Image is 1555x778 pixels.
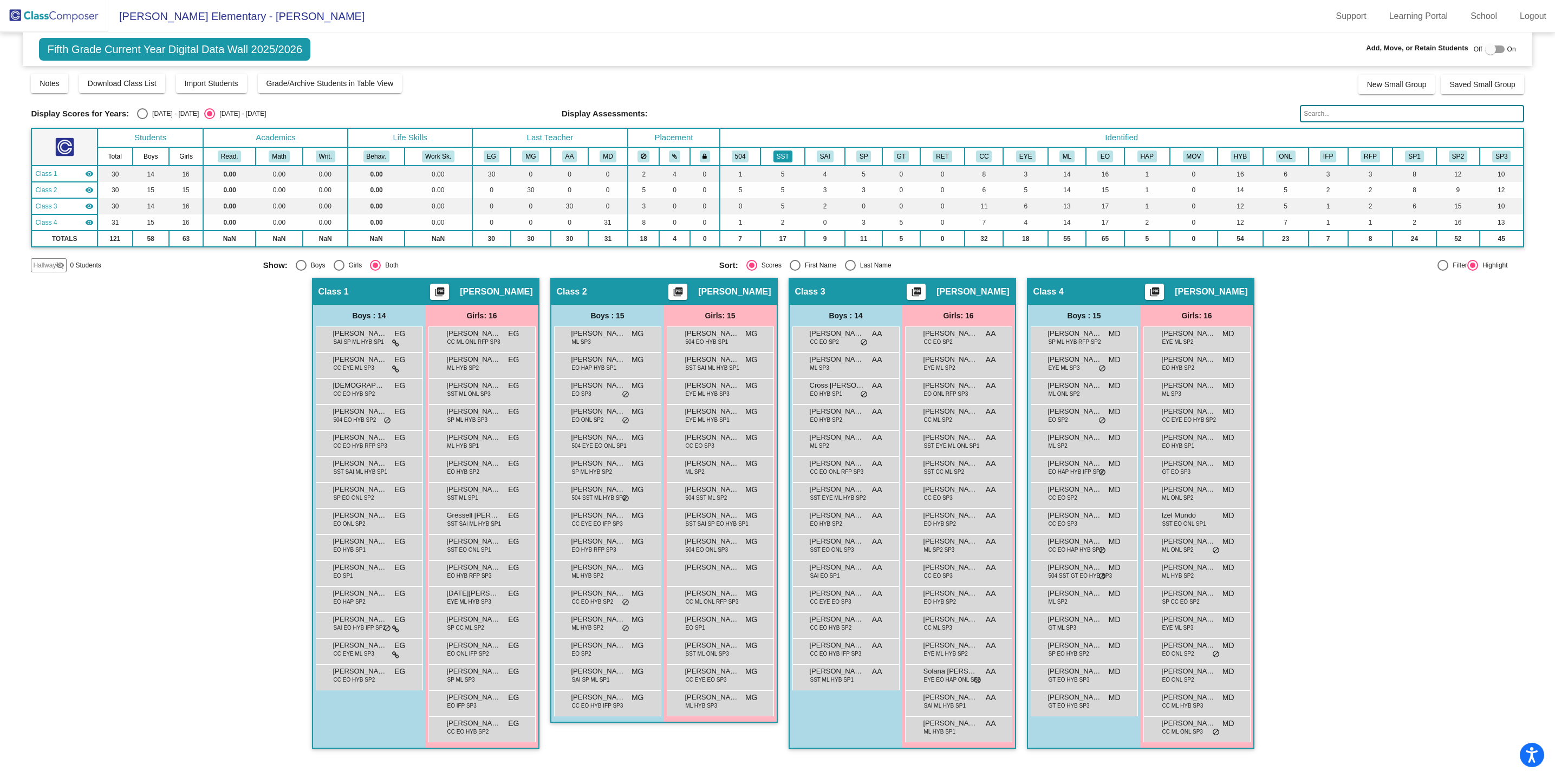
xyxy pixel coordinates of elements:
[1462,8,1506,25] a: School
[348,128,472,147] th: Life Skills
[1448,260,1467,270] div: Filter
[1263,166,1309,182] td: 6
[511,147,551,166] th: Margaret Gallardo
[659,182,690,198] td: 0
[97,214,133,231] td: 31
[760,231,804,247] td: 17
[628,147,659,166] th: Keep away students
[882,166,920,182] td: 0
[97,166,133,182] td: 30
[672,286,685,302] mat-icon: picture_as_pdf
[1124,214,1170,231] td: 2
[1348,198,1393,214] td: 2
[1148,286,1161,302] mat-icon: picture_as_pdf
[1309,166,1348,182] td: 3
[85,202,94,211] mat-icon: visibility
[965,198,1003,214] td: 11
[805,231,845,247] td: 9
[894,151,909,162] button: GT
[551,214,588,231] td: 0
[1145,284,1164,300] button: Print Students Details
[203,128,348,147] th: Academics
[97,231,133,247] td: 121
[1218,147,1263,166] th: Hybrid
[551,182,588,198] td: 0
[920,166,965,182] td: 0
[628,214,659,231] td: 8
[1086,182,1124,198] td: 15
[472,214,511,231] td: 0
[97,147,133,166] th: Total
[588,166,628,182] td: 0
[659,166,690,182] td: 4
[31,109,129,119] span: Display Scores for Years:
[381,260,399,270] div: Both
[1086,214,1124,231] td: 17
[269,151,289,162] button: Math
[1478,260,1508,270] div: Highlight
[1309,182,1348,198] td: 2
[1358,75,1435,94] button: New Small Group
[1436,198,1480,214] td: 15
[31,231,97,247] td: TOTALS
[344,260,362,270] div: Girls
[757,260,782,270] div: Scores
[258,74,402,93] button: Grade/Archive Students in Table View
[965,214,1003,231] td: 7
[1086,147,1124,166] th: English Only, IFEP, LFEP
[720,198,761,214] td: 0
[215,109,266,119] div: [DATE] - [DATE]
[1263,231,1309,247] td: 23
[405,214,472,231] td: 0.00
[805,198,845,214] td: 2
[668,284,687,300] button: Print Students Details
[933,151,952,162] button: RET
[40,79,60,88] span: Notes
[316,151,335,162] button: Writ.
[1124,231,1170,247] td: 5
[1170,198,1218,214] td: 0
[472,231,511,247] td: 30
[348,198,404,214] td: 0.00
[720,182,761,198] td: 5
[551,231,588,247] td: 30
[1048,231,1086,247] td: 55
[1348,182,1393,198] td: 2
[920,182,965,198] td: 0
[588,182,628,198] td: 0
[1436,214,1480,231] td: 16
[600,151,616,162] button: MD
[203,182,256,198] td: 0.00
[1449,151,1467,162] button: SP2
[760,166,804,182] td: 5
[588,198,628,214] td: 0
[1003,231,1048,247] td: 18
[203,198,256,214] td: 0.00
[760,182,804,198] td: 5
[348,166,404,182] td: 0.00
[1366,43,1468,54] span: Add, Move, or Retain Students
[732,151,749,162] button: 504
[169,182,204,198] td: 15
[1124,182,1170,198] td: 1
[348,214,404,231] td: 0.00
[628,166,659,182] td: 2
[1097,151,1113,162] button: EO
[817,151,834,162] button: SAI
[303,166,348,182] td: 0.00
[856,151,871,162] button: SP
[31,74,68,93] button: Notes
[1218,182,1263,198] td: 14
[760,147,804,166] th: Student Study Team
[31,182,97,198] td: Margaret Gallardo - No Class Name
[1441,75,1524,94] button: Saved Small Group
[1086,198,1124,214] td: 17
[1480,214,1524,231] td: 13
[405,166,472,182] td: 0.00
[845,198,882,214] td: 0
[303,198,348,214] td: 0.00
[1170,166,1218,182] td: 0
[920,214,965,231] td: 0
[256,166,303,182] td: 0.00
[1328,8,1375,25] a: Support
